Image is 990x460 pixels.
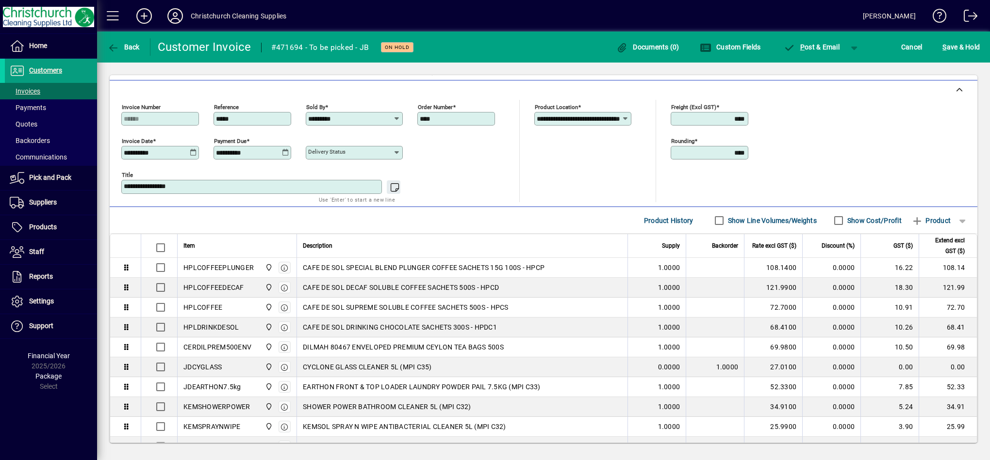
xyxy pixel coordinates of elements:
[5,132,97,149] a: Backorders
[10,87,40,95] span: Invoices
[183,342,251,352] div: CERDILPREM500ENV
[919,397,977,417] td: 34.91
[940,38,982,56] button: Save & Hold
[271,40,369,55] div: #471694 - To be picked - JB
[29,223,57,231] span: Products
[29,42,47,49] span: Home
[183,283,244,292] div: HPLCOFFEEDECAF
[919,357,977,377] td: 0.00
[907,212,956,229] button: Product
[712,240,738,251] span: Backorder
[658,382,680,392] span: 1.0000
[303,442,481,451] span: [PERSON_NAME] LONGLIFE MILK CARTON 250ML X 24S
[303,342,504,352] span: DILMAH 80467 ENVELOPED PREMIUM CEYLON TEA BAGS 500S
[5,265,97,289] a: Reports
[183,263,254,272] div: HPLCOFFEEPLUNGER
[122,104,161,111] mat-label: Invoice number
[860,417,919,437] td: 3.90
[716,442,739,451] span: 2.0000
[5,314,97,338] a: Support
[919,298,977,317] td: 72.70
[303,240,332,251] span: Description
[29,198,57,206] span: Suppliers
[863,8,916,24] div: [PERSON_NAME]
[319,194,395,205] mat-hint: Use 'Enter' to start a new line
[29,174,71,181] span: Pick and Pack
[263,342,274,352] span: Christchurch Cleaning Supplies Ltd
[122,172,133,178] mat-label: Title
[214,104,239,111] mat-label: Reference
[942,39,980,55] span: ave & Hold
[860,357,919,377] td: 0.00
[29,66,62,74] span: Customers
[716,362,739,372] span: 1.0000
[750,442,796,451] div: 57.2000
[122,138,153,144] mat-label: Invoice date
[860,278,919,298] td: 18.30
[263,401,274,412] span: Christchurch Cleaning Supplies Ltd
[303,382,541,392] span: EARTHON FRONT & TOP LOADER LAUNDRY POWDER PAIL 7.5KG (MPI C33)
[28,352,70,360] span: Financial Year
[5,166,97,190] a: Pick and Pack
[183,302,222,312] div: HPLCOFFEE
[5,289,97,314] a: Settings
[860,317,919,337] td: 10.26
[10,153,67,161] span: Communications
[183,362,222,372] div: JDCYGLASS
[5,34,97,58] a: Home
[860,298,919,317] td: 10.91
[658,302,680,312] span: 1.0000
[802,377,860,397] td: 0.0000
[802,337,860,357] td: 0.0000
[303,263,544,272] span: CAFE DE SOL SPECIAL BLEND PLUNGER COFFEE SACHETS 15G 100S - HPCP
[306,104,325,111] mat-label: Sold by
[5,83,97,99] a: Invoices
[644,213,693,228] span: Product History
[105,38,142,56] button: Back
[35,372,62,380] span: Package
[263,302,274,313] span: Christchurch Cleaning Supplies Ltd
[919,377,977,397] td: 52.33
[942,43,946,51] span: S
[385,44,410,50] span: On hold
[263,282,274,293] span: Christchurch Cleaning Supplies Ltd
[925,235,965,256] span: Extend excl GST ($)
[160,7,191,25] button: Profile
[303,302,509,312] span: CAFE DE SOL SUPREME SOLUBLE COFFEE SACHETS 500S - HPCS
[263,262,274,273] span: Christchurch Cleaning Supplies Ltd
[750,283,796,292] div: 121.9900
[658,362,680,372] span: 0.0000
[750,342,796,352] div: 69.9800
[263,441,274,452] span: Christchurch Cleaning Supplies Ltd
[800,43,805,51] span: P
[183,240,195,251] span: Item
[191,8,286,24] div: Christchurch Cleaning Supplies
[303,322,497,332] span: CAFE DE SOL DRINKING CHOCOLATE SACHETS 300S - HPDC1
[802,258,860,278] td: 0.0000
[919,258,977,278] td: 108.14
[899,38,925,56] button: Cancel
[214,138,247,144] mat-label: Payment due
[845,216,902,225] label: Show Cost/Profit
[158,39,251,55] div: Customer Invoice
[5,116,97,132] a: Quotes
[860,437,919,457] td: 0.00
[263,362,274,372] span: Christchurch Cleaning Supplies Ltd
[662,240,680,251] span: Supply
[658,442,680,451] span: 0.0000
[726,216,817,225] label: Show Line Volumes/Weights
[860,258,919,278] td: 16.22
[860,337,919,357] td: 10.50
[5,240,97,264] a: Staff
[303,362,432,372] span: CYCLONE GLASS CLEANER 5L (MPI C35)
[750,382,796,392] div: 52.3300
[919,337,977,357] td: 69.98
[29,248,44,255] span: Staff
[802,278,860,298] td: 0.0000
[183,402,250,412] div: KEMSHOWERPOWER
[29,297,54,305] span: Settings
[752,240,796,251] span: Rate excl GST ($)
[750,402,796,412] div: 34.9100
[29,272,53,280] span: Reports
[750,302,796,312] div: 72.7000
